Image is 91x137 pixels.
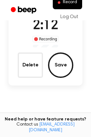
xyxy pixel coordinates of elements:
[48,52,73,78] button: Save Audio Record
[33,19,58,32] span: 2:12
[29,122,75,133] a: [EMAIL_ADDRESS][DOMAIN_NAME]
[6,4,42,17] a: Beep
[18,52,43,78] button: Delete Audio Record
[33,36,59,42] div: Recording
[4,122,87,133] span: Contact us
[54,9,85,24] a: Log Out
